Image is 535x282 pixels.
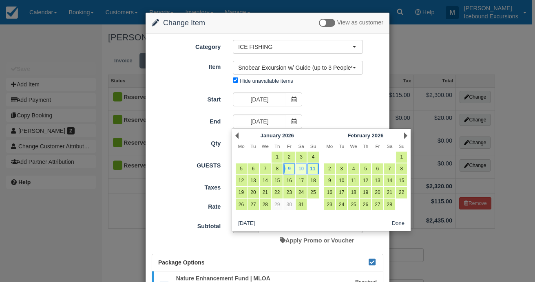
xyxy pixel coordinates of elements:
[236,187,247,198] a: 19
[272,163,283,174] a: 8
[260,199,271,210] a: 28
[296,152,307,163] a: 3
[146,115,227,126] label: End
[272,187,283,198] a: 22
[146,200,227,211] label: Rate
[298,143,304,149] span: Saturday
[307,187,318,198] a: 25
[324,199,335,210] a: 23
[307,152,318,163] a: 4
[248,199,259,210] a: 27
[250,143,256,149] span: Tuesday
[337,20,383,26] span: View as customer
[387,143,392,149] span: Saturday
[238,64,352,72] span: Snobear Excursion w/ Guide (up to 3 People*) (4)
[360,199,371,210] a: 26
[348,132,370,139] span: February
[272,199,283,210] a: 29
[248,187,259,198] a: 20
[283,163,294,174] a: 9
[384,199,395,210] a: 28
[336,199,347,210] a: 24
[236,199,247,210] a: 26
[372,199,383,210] a: 27
[384,163,395,174] a: 7
[399,143,405,149] span: Sunday
[261,132,281,139] span: January
[324,163,335,174] a: 2
[372,163,383,174] a: 6
[326,143,333,149] span: Monday
[307,175,318,186] a: 18
[348,199,359,210] a: 25
[274,143,280,149] span: Thursday
[296,187,307,198] a: 24
[272,175,283,186] a: 15
[360,187,371,198] a: 19
[163,19,205,27] span: Change Item
[260,187,271,198] a: 21
[336,163,347,174] a: 3
[384,187,395,198] a: 21
[158,259,205,266] span: Package Options
[235,219,258,229] button: [DATE]
[404,132,407,139] a: Next
[235,132,239,139] a: Prev
[296,199,307,210] a: 31
[146,93,227,104] label: Start
[236,163,247,174] a: 5
[360,163,371,174] a: 5
[375,143,380,149] span: Friday
[348,175,359,186] a: 11
[240,78,293,84] label: Hide unavailable items
[360,175,371,186] a: 12
[233,61,363,75] button: Snobear Excursion w/ Guide (up to 3 People*) (4)
[262,143,269,149] span: Wednesday
[260,163,271,174] a: 7
[348,163,359,174] a: 4
[238,143,244,149] span: Monday
[310,143,316,149] span: Sunday
[236,175,247,186] a: 12
[146,60,227,71] label: Item
[272,152,283,163] a: 1
[146,219,227,231] label: Subtotal
[324,175,335,186] a: 9
[283,175,294,186] a: 16
[307,163,318,174] a: 11
[283,152,294,163] a: 2
[287,143,292,149] span: Friday
[146,40,227,51] label: Category
[372,187,383,198] a: 20
[146,137,227,148] label: Qty
[248,163,259,174] a: 6
[389,219,408,229] button: Done
[282,132,294,139] span: 2026
[233,40,363,54] button: ICE FISHING
[280,237,354,244] a: Apply Promo or Voucher
[396,187,407,198] a: 22
[296,175,307,186] a: 17
[363,143,369,149] span: Thursday
[384,175,395,186] a: 14
[260,175,271,186] a: 14
[348,187,359,198] a: 18
[336,187,347,198] a: 17
[396,175,407,186] a: 15
[336,175,347,186] a: 10
[227,200,389,214] div: 3 Days @
[396,152,407,163] a: 1
[170,275,326,282] h5: Nature Enhancement Fund | MLOA
[372,132,384,139] span: 2026
[339,143,344,149] span: Tuesday
[372,175,383,186] a: 13
[238,43,352,51] span: ICE FISHING
[146,159,227,170] label: GUESTS
[283,199,294,210] a: 30
[248,175,259,186] a: 13
[283,187,294,198] a: 23
[324,187,335,198] a: 16
[296,163,307,174] a: 10
[350,143,357,149] span: Wednesday
[146,181,227,192] label: Taxes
